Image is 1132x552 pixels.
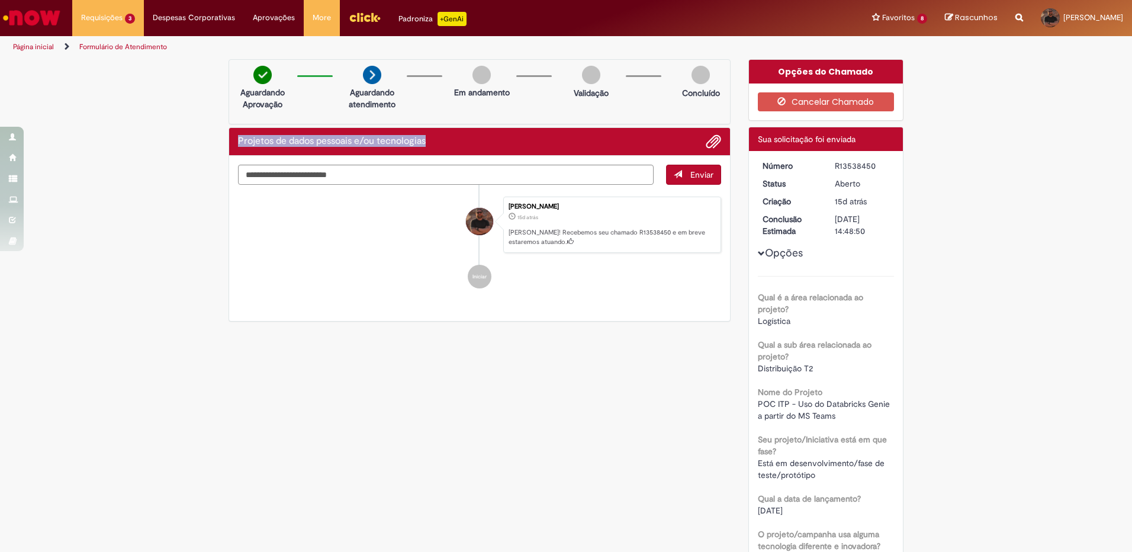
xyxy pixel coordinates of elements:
[758,529,880,551] b: O projeto/campanha usa alguma tecnologia diferente e inovadora?
[238,197,721,253] li: Egon Augustin Neis
[153,12,235,24] span: Despesas Corporativas
[81,12,123,24] span: Requisições
[454,86,510,98] p: Em andamento
[758,316,790,326] span: Logística
[758,399,892,421] span: POC ITP - Uso do Databricks Genie a partir do MS Teams
[363,66,381,84] img: arrow-next.png
[234,86,291,110] p: Aguardando Aprovação
[79,42,167,52] a: Formulário de Atendimento
[749,60,903,84] div: Opções do Chamado
[706,134,721,149] button: Adicionar anexos
[253,66,272,84] img: check-circle-green.png
[758,363,813,374] span: Distribuição T2
[313,12,331,24] span: More
[9,36,746,58] ul: Trilhas de página
[509,228,715,246] p: [PERSON_NAME]! Recebemos seu chamado R13538450 e em breve estaremos atuando.
[238,185,721,301] ul: Histórico de tíquete
[682,87,720,99] p: Concluído
[758,292,863,314] b: Qual é a área relacionada ao projeto?
[754,213,827,237] dt: Conclusão Estimada
[517,214,538,221] span: 15d atrás
[349,8,381,26] img: click_logo_yellow_360x200.png
[882,12,915,24] span: Favoritos
[945,12,998,24] a: Rascunhos
[517,214,538,221] time: 16/09/2025 09:48:46
[758,434,887,457] b: Seu projeto/Iniciativa está em que fase?
[466,208,493,235] div: Egon Augustin Neis
[253,12,295,24] span: Aprovações
[835,196,867,207] time: 16/09/2025 09:48:46
[582,66,600,84] img: img-circle-grey.png
[343,86,401,110] p: Aguardando atendimento
[758,493,861,504] b: Qual a data de lançamento?
[438,12,467,26] p: +GenAi
[758,387,822,397] b: Nome do Projeto
[758,134,856,145] span: Sua solicitação foi enviada
[758,92,895,111] button: Cancelar Chamado
[472,66,491,84] img: img-circle-grey.png
[835,178,890,190] div: Aberto
[238,136,426,147] h2: Projetos de dados pessoais e/ou tecnologias Histórico de tíquete
[1063,12,1123,23] span: [PERSON_NAME]
[1,6,62,30] img: ServiceNow
[125,14,135,24] span: 3
[754,160,827,172] dt: Número
[758,339,871,362] b: Qual a sub área relacionada ao projeto?
[758,458,887,480] span: Está em desenvolvimento/fase de teste/protótipo
[917,14,927,24] span: 8
[692,66,710,84] img: img-circle-grey.png
[398,12,467,26] div: Padroniza
[509,203,715,210] div: [PERSON_NAME]
[690,169,713,180] span: Enviar
[666,165,721,185] button: Enviar
[835,213,890,237] div: [DATE] 14:48:50
[754,195,827,207] dt: Criação
[835,196,867,207] span: 15d atrás
[754,178,827,190] dt: Status
[13,42,54,52] a: Página inicial
[835,160,890,172] div: R13538450
[955,12,998,23] span: Rascunhos
[574,87,609,99] p: Validação
[238,165,654,185] textarea: Digite sua mensagem aqui...
[758,505,783,516] span: [DATE]
[835,195,890,207] div: 16/09/2025 09:48:46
